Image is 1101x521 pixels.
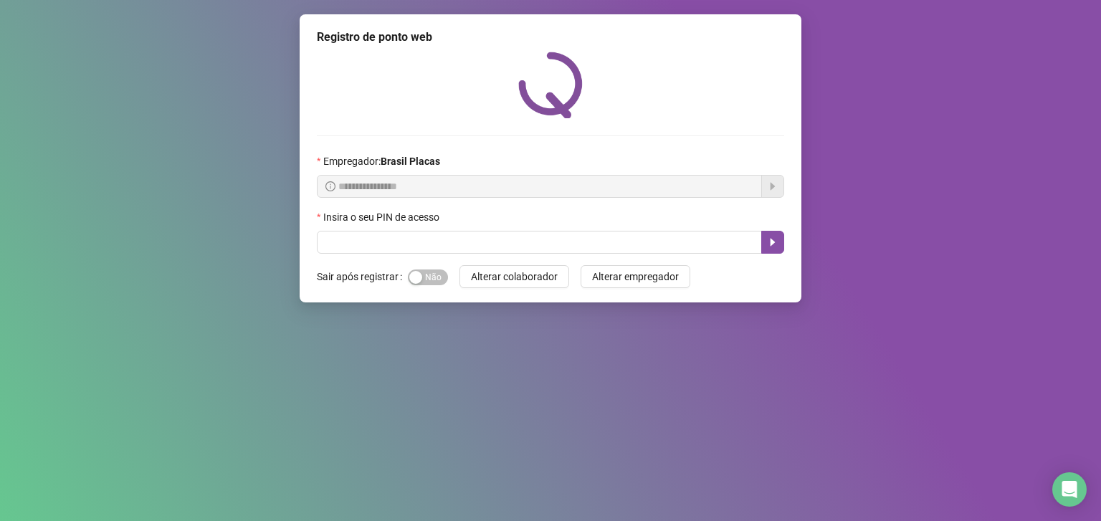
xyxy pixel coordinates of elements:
strong: Brasil Placas [381,156,440,167]
span: info-circle [325,181,335,191]
div: Open Intercom Messenger [1052,472,1087,507]
button: Alterar empregador [581,265,690,288]
button: Alterar colaborador [459,265,569,288]
div: Registro de ponto web [317,29,784,46]
span: caret-right [767,236,778,248]
label: Insira o seu PIN de acesso [317,209,449,225]
span: Alterar empregador [592,269,679,285]
span: Empregador : [323,153,440,169]
span: Alterar colaborador [471,269,558,285]
img: QRPoint [518,52,583,118]
label: Sair após registrar [317,265,408,288]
